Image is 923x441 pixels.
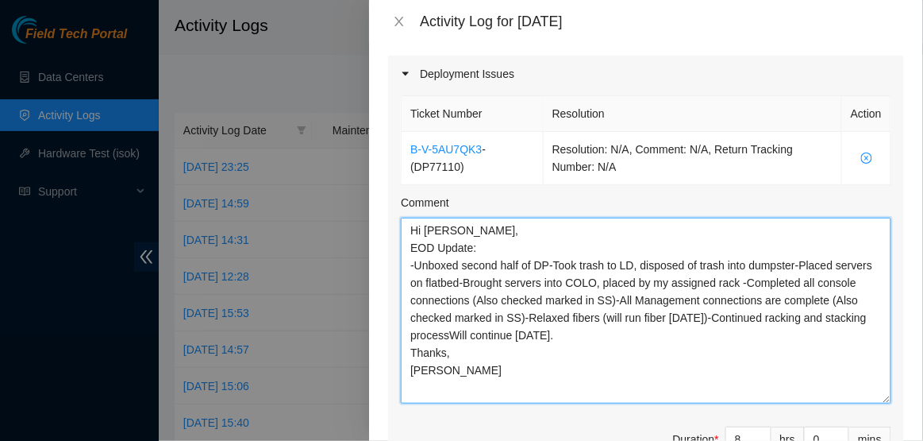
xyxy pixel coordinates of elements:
button: Close [388,14,410,29]
textarea: Comment [401,218,891,404]
div: Activity Log for [DATE] [420,13,904,30]
span: close [393,15,406,28]
th: Resolution [544,96,842,132]
label: Comment [401,194,449,211]
td: Resolution: N/A, Comment: N/A, Return Tracking Number: N/A [544,132,842,185]
span: close-circle [851,153,882,164]
div: Deployment Issues [388,56,904,92]
span: caret-right [401,69,410,79]
span: - ( DP77110 ) [410,143,486,173]
th: Ticket Number [402,96,544,132]
th: Action [842,96,891,132]
a: B-V-5AU7QK3 [410,143,482,156]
